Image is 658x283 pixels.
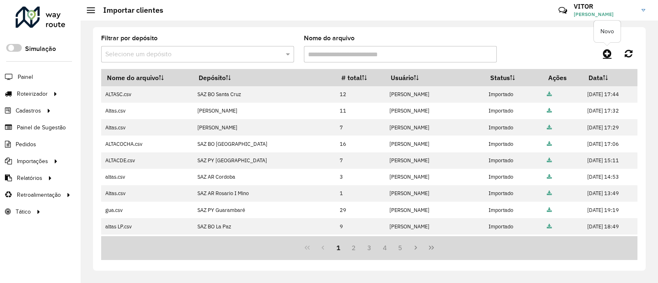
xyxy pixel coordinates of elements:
td: SAZ PY Guarambaré [193,202,336,218]
td: Importado [484,152,543,169]
th: Status [484,69,543,86]
td: [PERSON_NAME] [193,119,336,136]
td: Altas.csv [101,103,193,119]
h2: Importar clientes [95,6,163,15]
button: 5 [393,240,408,255]
td: ALTACOCHA.csv [101,136,193,152]
td: Importado [484,235,543,251]
a: Contato Rápido [554,2,572,19]
td: [PERSON_NAME] [385,119,484,136]
div: Novo [594,21,621,42]
button: 1 [331,240,346,255]
td: Importado [484,202,543,218]
span: Cadastros [16,106,41,115]
td: SAZ BO La Paz [193,218,336,235]
td: [DATE] 17:32 [583,103,637,119]
span: Retroalimentação [17,191,61,199]
span: Roteirizador [17,90,48,98]
td: SAZ PY [GEOGRAPHIC_DATA] [193,152,336,169]
td: 7 [336,152,385,169]
td: [PERSON_NAME] [385,218,484,235]
td: [PERSON_NAME] [193,103,336,119]
td: [PERSON_NAME] [385,169,484,185]
td: ALTASC.csv [101,86,193,103]
button: Next Page [408,240,424,255]
button: 3 [361,240,377,255]
td: [DATE] 17:29 [583,119,637,136]
td: [PERSON_NAME] [385,152,484,169]
td: ALTACDE.csv [101,152,193,169]
td: [DATE] 17:44 [583,86,637,103]
label: Filtrar por depósito [101,33,158,43]
td: [DATE] 18:21 [583,235,637,251]
th: Data [583,69,637,86]
td: [DATE] 14:53 [583,169,637,185]
td: Altas.csv [101,119,193,136]
th: # total [336,69,385,86]
a: Arquivo completo [547,207,552,214]
td: SAZ BO Santa Cruz [193,86,336,103]
td: [DATE] 15:11 [583,152,637,169]
td: Importado [484,185,543,202]
td: 7 [336,119,385,136]
a: Arquivo completo [547,190,552,197]
td: SAZ AR Cordoba [193,169,336,185]
span: Importações [17,157,48,166]
td: [DATE] 13:49 [583,185,637,202]
label: Nome do arquivo [304,33,354,43]
td: SAZ AR Rosario I Mino [193,185,336,202]
span: Tático [16,207,31,216]
span: Relatórios [17,174,42,182]
button: 4 [377,240,393,255]
td: 11 [336,103,385,119]
td: altas.csv [101,169,193,185]
a: Arquivo completo [547,157,552,164]
td: [DATE] 18:49 [583,218,637,235]
a: Arquivo completo [547,91,552,98]
td: 16 [336,136,385,152]
td: [DATE] 17:06 [583,136,637,152]
td: Importado [484,103,543,119]
td: SAZ BO [GEOGRAPHIC_DATA] [193,136,336,152]
th: Usuário [385,69,484,86]
td: gua.csv [101,202,193,218]
th: Depósito [193,69,336,86]
h3: VITOR [574,2,635,10]
td: 4 [336,235,385,251]
td: Importado [484,218,543,235]
span: Painel de Sugestão [17,123,66,132]
td: Altas.csv [101,185,193,202]
td: Importado [484,136,543,152]
td: [PERSON_NAME] [385,185,484,202]
th: Nome do arquivo [101,69,193,86]
td: NATHALIA DA COSTA SALES [385,235,484,251]
td: Importado [484,86,543,103]
td: [PERSON_NAME] [385,103,484,119]
td: altas LP.csv [101,218,193,235]
td: [PERSON_NAME] [385,136,484,152]
td: 9 [336,218,385,235]
button: 2 [346,240,361,255]
th: Ações [543,69,583,86]
td: 12 [336,86,385,103]
a: Arquivo completo [547,107,552,114]
span: [PERSON_NAME] [574,11,635,18]
span: Painel [18,73,33,81]
a: Arquivo completo [547,140,552,147]
td: altas.csv [101,235,193,251]
td: 1 [336,185,385,202]
td: SAZ BO Oruro [193,235,336,251]
button: Last Page [424,240,439,255]
td: Importado [484,119,543,136]
td: [PERSON_NAME] [385,86,484,103]
td: [PERSON_NAME] [385,202,484,218]
a: Arquivo completo [547,124,552,131]
td: 3 [336,169,385,185]
a: Arquivo completo [547,173,552,180]
a: Arquivo completo [547,223,552,230]
td: [DATE] 19:19 [583,202,637,218]
td: Importado [484,169,543,185]
label: Simulação [25,44,56,54]
span: Pedidos [16,140,36,149]
td: 29 [336,202,385,218]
